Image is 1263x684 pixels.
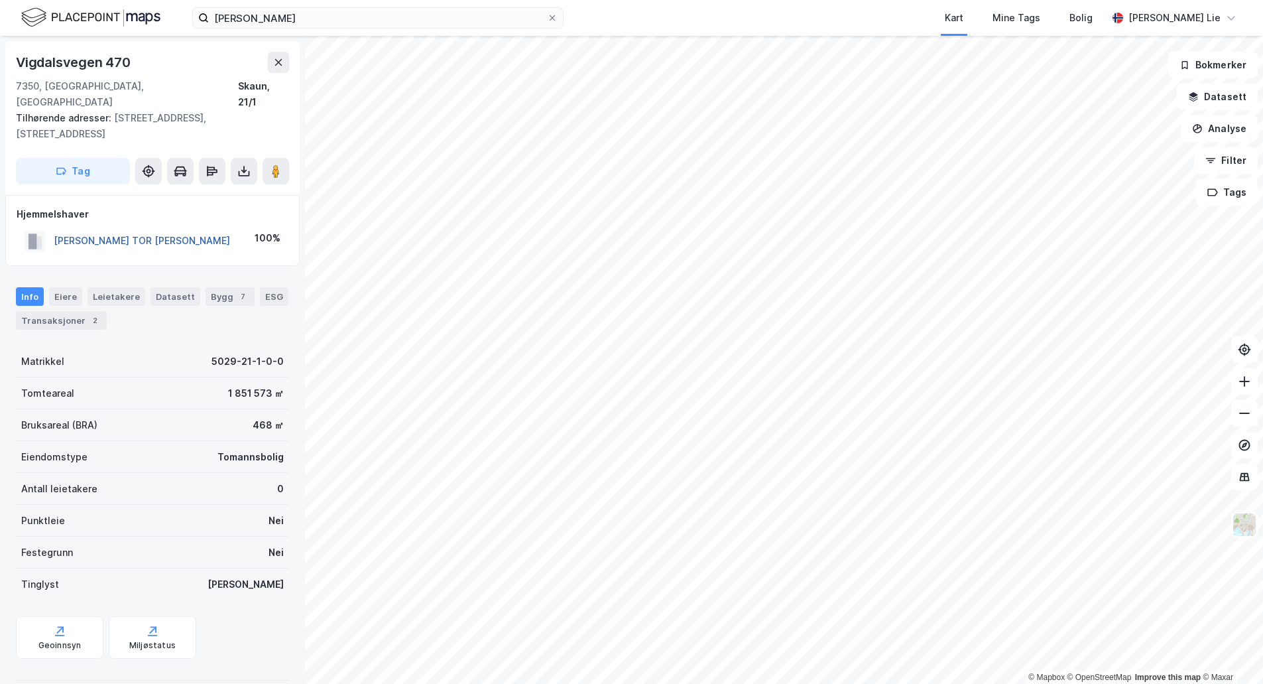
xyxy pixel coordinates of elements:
[21,545,73,561] div: Festegrunn
[208,577,284,592] div: [PERSON_NAME]
[16,110,278,142] div: [STREET_ADDRESS], [STREET_ADDRESS]
[1197,620,1263,684] iframe: Chat Widget
[21,417,97,433] div: Bruksareal (BRA)
[16,52,133,73] div: Vigdalsvegen 470
[238,78,289,110] div: Skaun, 21/1
[21,513,65,529] div: Punktleie
[21,449,88,465] div: Eiendomstype
[16,112,114,123] span: Tilhørende adresser:
[21,6,160,29] img: logo.f888ab2527a4732fd821a326f86c7f29.svg
[1128,10,1221,26] div: [PERSON_NAME] Lie
[16,78,238,110] div: 7350, [GEOGRAPHIC_DATA], [GEOGRAPHIC_DATA]
[1177,84,1258,110] button: Datasett
[992,10,1040,26] div: Mine Tags
[21,354,64,370] div: Matrikkel
[1168,52,1258,78] button: Bokmerker
[209,8,547,28] input: Søk på adresse, matrikkel, gårdeiere, leietakere eller personer
[21,385,74,401] div: Tomteareal
[255,230,280,246] div: 100%
[88,314,101,327] div: 2
[1028,673,1065,682] a: Mapbox
[16,311,107,330] div: Transaksjoner
[945,10,963,26] div: Kart
[206,287,255,306] div: Bygg
[1135,673,1201,682] a: Improve this map
[49,287,82,306] div: Eiere
[21,481,97,497] div: Antall leietakere
[17,206,288,222] div: Hjemmelshaver
[228,385,284,401] div: 1 851 573 ㎡
[211,354,284,370] div: 5029-21-1-0-0
[277,481,284,497] div: 0
[1069,10,1093,26] div: Bolig
[269,545,284,561] div: Nei
[1197,620,1263,684] div: Kontrollprogram for chat
[38,640,82,651] div: Geoinnsyn
[88,287,145,306] div: Leietakere
[1194,147,1258,174] button: Filter
[253,417,284,433] div: 468 ㎡
[269,513,284,529] div: Nei
[1181,115,1258,142] button: Analyse
[1067,673,1132,682] a: OpenStreetMap
[260,287,288,306] div: ESG
[1232,512,1257,537] img: Z
[16,287,44,306] div: Info
[150,287,200,306] div: Datasett
[1196,179,1258,206] button: Tags
[236,290,249,303] div: 7
[129,640,176,651] div: Miljøstatus
[21,577,59,592] div: Tinglyst
[217,449,284,465] div: Tomannsbolig
[16,158,130,184] button: Tag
